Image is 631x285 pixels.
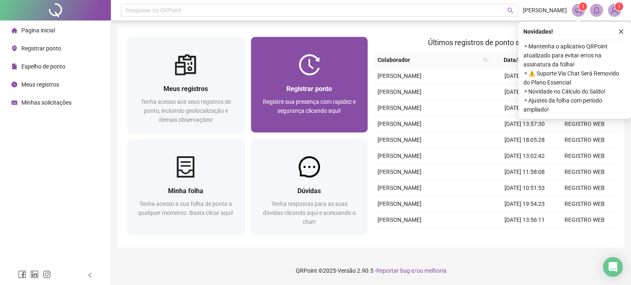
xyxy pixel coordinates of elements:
[87,272,93,278] span: left
[575,7,582,14] span: notification
[378,55,480,64] span: Colaborador
[141,98,231,123] span: Tenha acesso aos seus registros de ponto, incluindo geolocalização e demais observações!
[138,201,233,216] span: Tenha acesso a sua folha de ponto a qualquer momento. Basta clicar aqui!
[12,46,17,51] span: environment
[251,37,368,132] a: Registrar pontoRegistre sua presença com rapidez e segurança clicando aqui!
[21,45,61,52] span: Registrar ponto
[297,187,321,195] span: Dúvidas
[495,132,555,148] td: [DATE] 18:05:28
[582,4,585,9] span: 1
[251,139,368,235] a: DúvidasTenha respostas para as suas dúvidas clicando aqui e acessando o chat!
[12,27,17,33] span: home
[495,68,555,84] td: [DATE] 19:57:15
[555,148,615,164] td: REGISTRO WEB
[495,180,555,196] td: [DATE] 10:51:53
[495,196,555,212] td: [DATE] 19:54:23
[523,6,567,15] span: [PERSON_NAME]
[483,57,488,62] span: search
[378,137,421,143] span: [PERSON_NAME]
[127,37,244,132] a: Meus registrosTenha acesso aos seus registros de ponto, incluindo geolocalização e demais observa...
[593,7,600,14] span: bell
[495,116,555,132] td: [DATE] 13:57:30
[43,270,51,278] span: instagram
[555,132,615,148] td: REGISTRO WEB
[481,54,490,66] span: search
[555,116,615,132] td: REGISTRO WEB
[495,84,555,100] td: [DATE] 13:57:47
[428,38,561,47] span: Últimos registros de ponto sincronizados
[495,212,555,228] td: [DATE] 13:56:11
[495,148,555,164] td: [DATE] 13:02:42
[555,180,615,196] td: REGISTRO WEB
[523,42,626,69] span: ⚬ Mantenha o aplicativo QRPoint atualizado para evitar erros na assinatura da folha!
[12,82,17,87] span: clock-circle
[507,7,514,14] span: search
[523,96,626,114] span: ⚬ Ajustes da folha com período ampliado!
[495,164,555,180] td: [DATE] 11:58:08
[608,4,621,16] img: 90465
[21,99,71,106] span: Minhas solicitações
[615,2,623,11] sup: Atualize o seu contato no menu Meus Dados
[495,55,540,64] span: Data/Hora
[18,270,26,278] span: facebook
[378,201,421,207] span: [PERSON_NAME]
[12,100,17,105] span: schedule
[286,85,332,93] span: Registrar ponto
[491,52,550,68] th: Data/Hora
[111,256,631,285] footer: QRPoint © 2025 - 2.90.5 -
[21,63,65,70] span: Espelho de ponto
[263,98,356,114] span: Registre sua presença com rapidez e segurança clicando aqui!
[378,73,421,79] span: [PERSON_NAME]
[378,153,421,159] span: [PERSON_NAME]
[378,105,421,111] span: [PERSON_NAME]
[523,27,553,36] span: Novidades !
[376,267,447,274] span: Reportar bug e/ou melhoria
[12,64,17,69] span: file
[523,87,626,96] span: ⚬ Novidade no Cálculo do Saldo!
[495,228,555,244] td: [DATE] 19:31:08
[555,196,615,212] td: REGISTRO WEB
[523,69,626,87] span: ⚬ ⚠️ Suporte Via Chat Será Removido do Plano Essencial
[127,139,244,235] a: Minha folhaTenha acesso a sua folha de ponto a qualquer momento. Basta clicar aqui!
[168,187,203,195] span: Minha folha
[555,164,615,180] td: REGISTRO WEB
[555,212,615,228] td: REGISTRO WEB
[378,121,421,127] span: [PERSON_NAME]
[263,201,356,225] span: Tenha respostas para as suas dúvidas clicando aqui e acessando o chat!
[555,228,615,244] td: REGISTRO WEB
[338,267,356,274] span: Versão
[378,185,421,191] span: [PERSON_NAME]
[495,100,555,116] td: [DATE] 19:57:04
[378,89,421,95] span: [PERSON_NAME]
[618,4,621,9] span: 1
[618,29,624,34] span: close
[21,81,59,88] span: Meus registros
[603,257,623,277] div: Open Intercom Messenger
[579,2,587,11] sup: 1
[378,217,421,223] span: [PERSON_NAME]
[21,27,55,34] span: Página inicial
[378,169,421,175] span: [PERSON_NAME]
[30,270,39,278] span: linkedin
[164,85,208,93] span: Meus registros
